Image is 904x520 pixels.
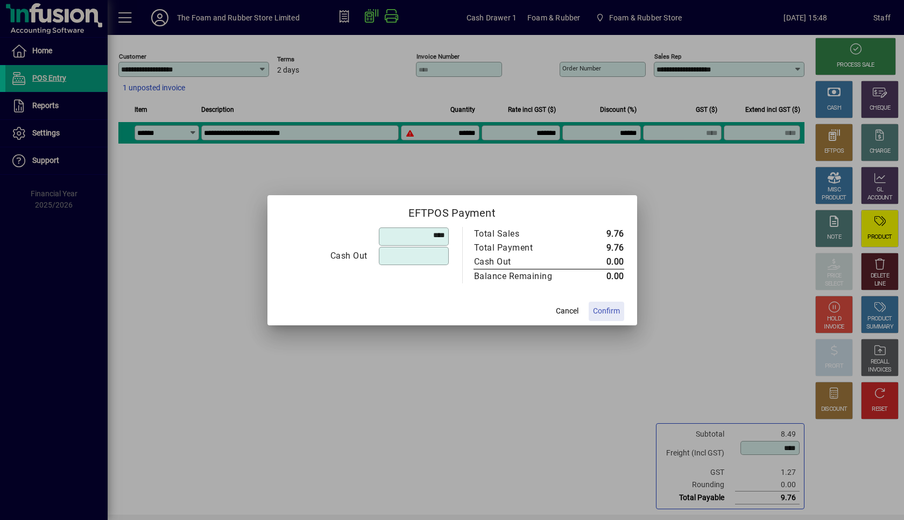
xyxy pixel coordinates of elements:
button: Cancel [550,302,584,321]
div: Cash Out [474,255,564,268]
td: 9.76 [575,227,624,241]
span: Confirm [593,305,620,317]
td: Total Payment [474,241,575,255]
td: 0.00 [575,269,624,283]
h2: EFTPOS Payment [267,195,637,226]
td: 0.00 [575,255,624,269]
span: Cancel [556,305,578,317]
button: Confirm [589,302,624,321]
div: Balance Remaining [474,270,564,283]
td: Total Sales [474,227,575,241]
td: 9.76 [575,241,624,255]
div: Cash Out [281,250,368,262]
